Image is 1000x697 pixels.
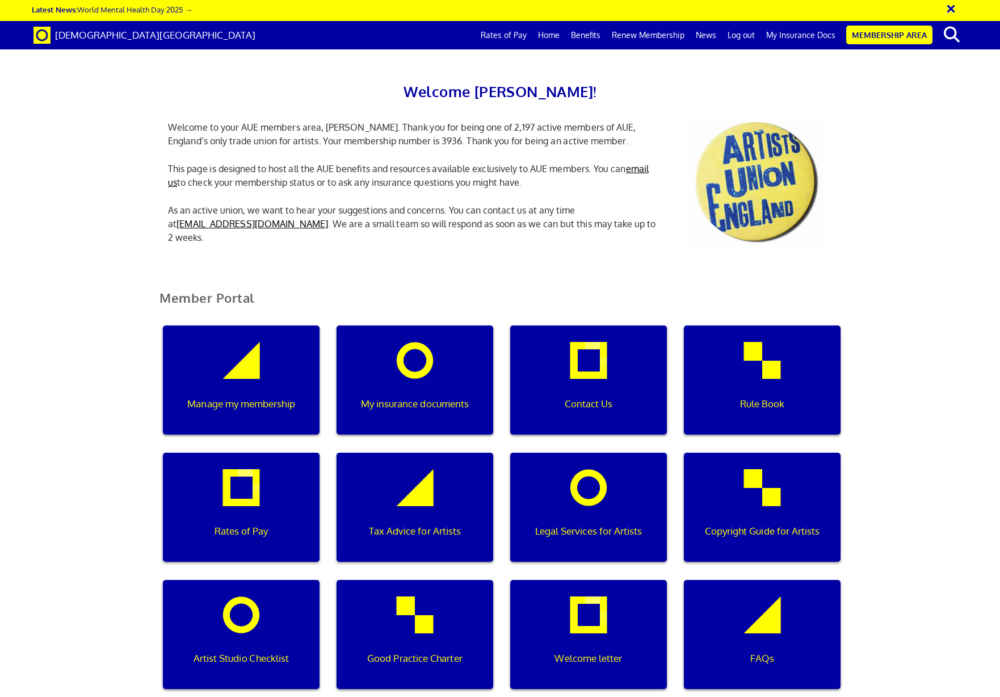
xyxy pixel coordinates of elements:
[675,325,849,453] a: Rule Book
[55,29,255,41] span: [DEMOGRAPHIC_DATA][GEOGRAPHIC_DATA]
[692,524,833,539] p: Copyright Guide for Artists
[328,453,502,580] a: Tax Advice for Artists
[692,397,833,411] p: Rule Book
[159,120,670,148] p: Welcome to your AUE members area, [PERSON_NAME]. Thank you for being one of 2,197 active members ...
[518,524,659,539] p: Legal Services for Artists
[32,5,77,14] strong: Latest News:
[692,651,833,666] p: FAQs
[328,325,502,453] a: My insurance documents
[760,21,841,49] a: My Insurance Docs
[518,397,659,411] p: Contact Us
[502,325,675,453] a: Contact Us
[518,651,659,666] p: Welcome letter
[722,21,760,49] a: Log out
[159,203,670,244] p: As an active union, we want to hear your suggestions and concerns. You can contact us at any time...
[159,162,670,189] p: This page is designed to host all the AUE benefits and resources available exclusively to AUE mem...
[675,453,849,580] a: Copyright Guide for Artists
[171,524,312,539] p: Rates of Pay
[344,651,485,666] p: Good Practice Charter
[565,21,606,49] a: Benefits
[32,5,192,14] a: Latest News:World Mental Health Day 2025 →
[475,21,532,49] a: Rates of Pay
[502,453,675,580] a: Legal Services for Artists
[846,26,932,44] a: Membership Area
[171,397,312,411] p: Manage my membership
[606,21,690,49] a: Renew Membership
[151,291,849,319] h2: Member Portal
[177,218,328,229] a: [EMAIL_ADDRESS][DOMAIN_NAME]
[25,21,264,49] a: Brand [DEMOGRAPHIC_DATA][GEOGRAPHIC_DATA]
[690,21,722,49] a: News
[344,397,485,411] p: My insurance documents
[154,453,328,580] a: Rates of Pay
[935,23,969,47] button: search
[171,651,312,666] p: Artist Studio Checklist
[154,325,328,453] a: Manage my membership
[344,524,485,539] p: Tax Advice for Artists
[532,21,565,49] a: Home
[159,80,841,103] h2: Welcome [PERSON_NAME]!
